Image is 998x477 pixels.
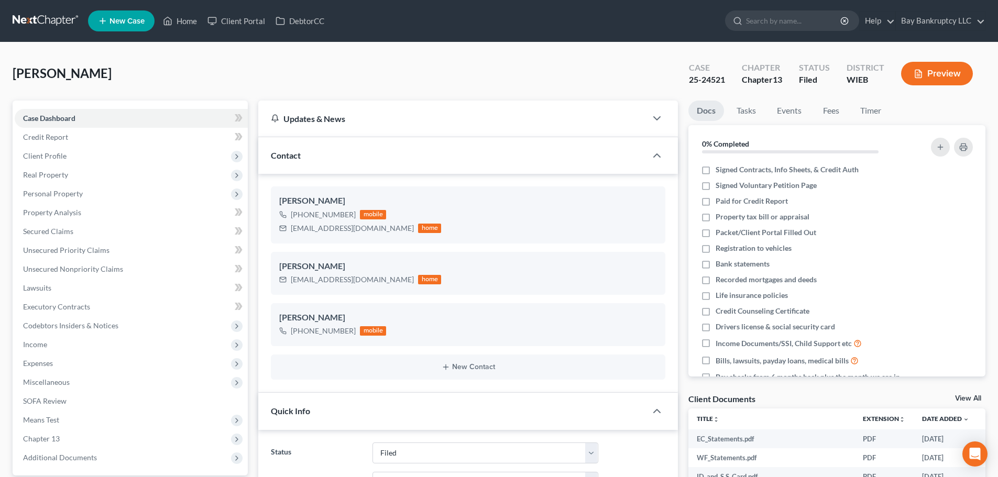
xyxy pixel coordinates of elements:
[279,312,657,324] div: [PERSON_NAME]
[23,114,75,123] span: Case Dashboard
[23,378,70,386] span: Miscellaneous
[23,434,60,443] span: Chapter 13
[158,12,202,30] a: Home
[702,139,749,148] strong: 0% Completed
[854,448,914,467] td: PDF
[689,74,725,86] div: 25-24521
[689,62,725,74] div: Case
[962,441,988,467] div: Open Intercom Messenger
[799,62,830,74] div: Status
[15,222,248,241] a: Secured Claims
[23,151,67,160] span: Client Profile
[963,416,969,423] i: expand_more
[799,74,830,86] div: Filed
[716,196,788,206] span: Paid for Credit Report
[279,195,657,207] div: [PERSON_NAME]
[901,62,973,85] button: Preview
[23,359,53,368] span: Expenses
[23,453,97,462] span: Additional Documents
[716,321,835,332] span: Drivers license & social security card
[360,326,386,336] div: mobile
[860,12,895,30] a: Help
[279,363,657,371] button: New Contact
[23,189,83,198] span: Personal Property
[716,227,816,238] span: Packet/Client Portal Filled Out
[15,128,248,147] a: Credit Report
[716,164,859,175] span: Signed Contracts, Info Sheets, & Credit Auth
[728,101,764,121] a: Tasks
[847,74,884,86] div: WIEB
[23,246,109,254] span: Unsecured Priority Claims
[23,264,123,273] span: Unsecured Nonpriority Claims
[15,392,248,411] a: SOFA Review
[688,393,755,404] div: Client Documents
[814,101,848,121] a: Fees
[716,338,852,349] span: Income Documents/SSI, Child Support etc
[688,101,724,121] a: Docs
[716,356,849,366] span: Bills, lawsuits, payday loans, medical bills
[716,274,817,285] span: Recorded mortgages and deeds
[15,241,248,260] a: Unsecured Priority Claims
[15,203,248,222] a: Property Analysis
[896,12,985,30] a: Bay Bankruptcy LLC
[716,212,809,222] span: Property tax bill or appraisal
[291,223,414,234] div: [EMAIL_ADDRESS][DOMAIN_NAME]
[15,109,248,128] a: Case Dashboard
[23,227,73,236] span: Secured Claims
[863,415,905,423] a: Extensionunfold_more
[23,132,68,141] span: Credit Report
[202,12,270,30] a: Client Portal
[23,208,81,217] span: Property Analysis
[688,448,854,467] td: WF_Statements.pdf
[291,274,414,285] div: [EMAIL_ADDRESS][DOMAIN_NAME]
[360,210,386,219] div: mobile
[271,113,634,124] div: Updates & News
[271,406,310,416] span: Quick Info
[291,209,356,220] div: [PHONE_NUMBER]
[716,290,788,301] span: Life insurance policies
[854,429,914,448] td: PDF
[914,429,978,448] td: [DATE]
[955,395,981,402] a: View All
[914,448,978,467] td: [DATE]
[23,415,59,424] span: Means Test
[697,415,719,423] a: Titleunfold_more
[852,101,890,121] a: Timer
[13,65,112,81] span: [PERSON_NAME]
[716,180,817,191] span: Signed Voluntary Petition Page
[23,170,68,179] span: Real Property
[713,416,719,423] i: unfold_more
[15,279,248,297] a: Lawsuits
[266,442,367,463] label: Status
[23,283,51,292] span: Lawsuits
[716,372,900,382] span: Pay checks from 6 months back plus the month we are in
[270,12,330,30] a: DebtorCC
[716,243,792,253] span: Registration to vehicles
[773,74,782,84] span: 13
[899,416,905,423] i: unfold_more
[23,321,118,330] span: Codebtors Insiders & Notices
[23,396,67,405] span: SOFA Review
[15,260,248,279] a: Unsecured Nonpriority Claims
[109,17,145,25] span: New Case
[418,224,441,233] div: home
[742,62,782,74] div: Chapter
[418,275,441,284] div: home
[279,260,657,273] div: [PERSON_NAME]
[716,306,809,316] span: Credit Counseling Certificate
[23,302,90,311] span: Executory Contracts
[746,11,842,30] input: Search by name...
[15,297,248,316] a: Executory Contracts
[716,259,770,269] span: Bank statements
[769,101,810,121] a: Events
[291,326,356,336] div: [PHONE_NUMBER]
[742,74,782,86] div: Chapter
[271,150,301,160] span: Contact
[23,340,47,349] span: Income
[688,429,854,448] td: EC_Statements.pdf
[922,415,969,423] a: Date Added expand_more
[847,62,884,74] div: District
